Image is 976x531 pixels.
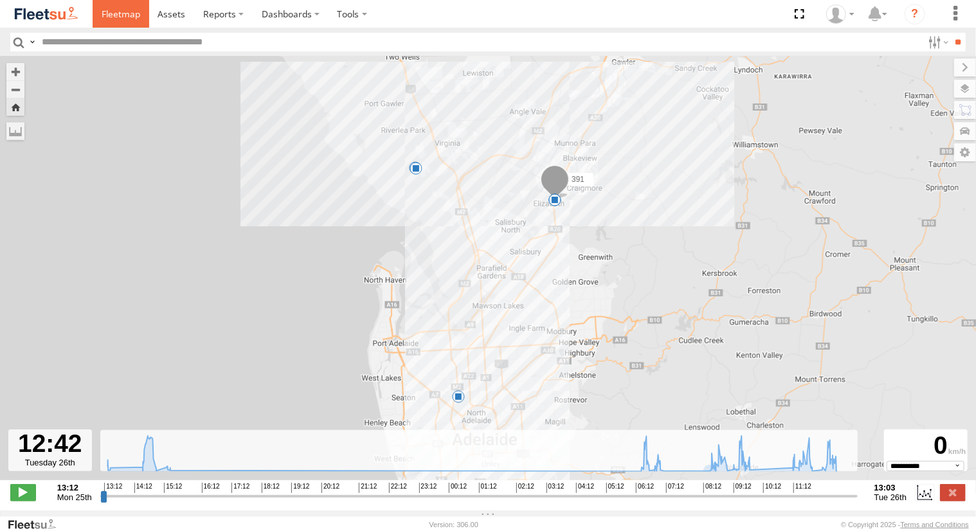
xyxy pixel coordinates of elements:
label: Search Query [27,33,37,51]
div: 0 [886,431,966,460]
span: 04:12 [576,483,594,493]
span: 08:12 [703,483,721,493]
button: Zoom out [6,80,24,98]
span: 14:12 [134,483,152,493]
span: Tue 26th Aug 2025 [874,492,907,502]
span: 18:12 [262,483,280,493]
span: 02:12 [516,483,534,493]
span: 00:12 [449,483,467,493]
div: Kellie Roberts [822,4,859,24]
label: Measure [6,122,24,140]
span: 19:12 [291,483,309,493]
span: 23:12 [419,483,437,493]
span: 11:12 [793,483,811,493]
span: 17:12 [231,483,249,493]
label: Play/Stop [10,484,36,501]
span: 16:12 [202,483,220,493]
span: 20:12 [321,483,339,493]
img: fleetsu-logo-horizontal.svg [13,5,80,22]
span: 13:12 [104,483,122,493]
span: Mon 25th Aug 2025 [57,492,92,502]
strong: 13:03 [874,483,907,492]
button: Zoom in [6,63,24,80]
span: 05:12 [606,483,624,493]
span: 21:12 [359,483,377,493]
span: 06:12 [636,483,654,493]
span: 07:12 [666,483,684,493]
i: ? [905,4,925,24]
a: Terms and Conditions [901,521,969,528]
span: 03:12 [547,483,565,493]
span: 15:12 [164,483,182,493]
span: 391 [572,175,584,184]
button: Zoom Home [6,98,24,116]
a: Visit our Website [7,518,66,531]
div: Version: 306.00 [429,521,478,528]
label: Map Settings [954,143,976,161]
strong: 13:12 [57,483,92,492]
label: Search Filter Options [923,33,951,51]
span: 01:12 [479,483,497,493]
span: 10:12 [763,483,781,493]
span: 22:12 [389,483,407,493]
span: 09:12 [734,483,752,493]
div: © Copyright 2025 - [841,521,969,528]
label: Close [940,484,966,501]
